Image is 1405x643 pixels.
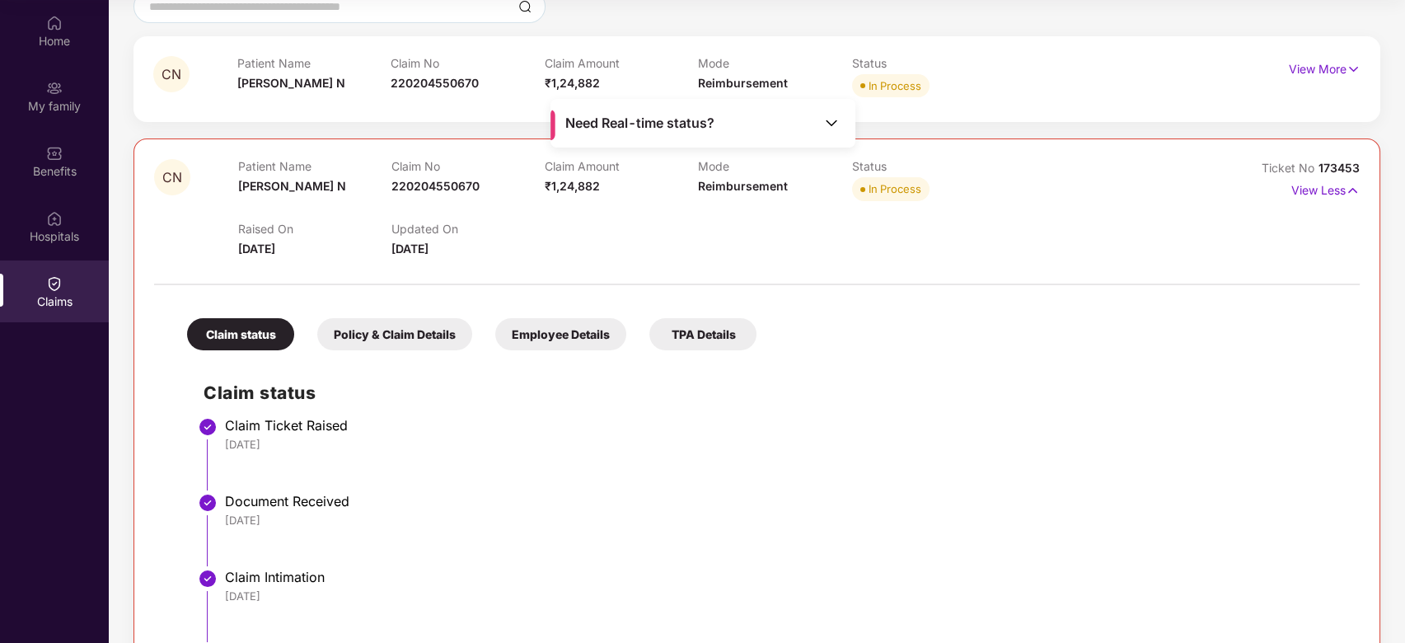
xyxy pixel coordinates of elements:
div: [DATE] [225,589,1343,603]
span: ₹1,24,882 [545,179,600,193]
p: Mode [698,159,851,173]
p: Raised On [238,222,391,236]
p: Claim Amount [545,56,699,70]
p: Patient Name [238,159,391,173]
div: [DATE] [225,513,1343,528]
p: Updated On [391,222,545,236]
div: Claim Ticket Raised [225,417,1343,434]
div: Employee Details [495,318,626,350]
span: 220204550670 [391,179,480,193]
p: Claim No [391,159,545,173]
img: svg+xml;base64,PHN2ZyBpZD0iU3RlcC1Eb25lLTMyeDMyIiB4bWxucz0iaHR0cDovL3d3dy53My5vcmcvMjAwMC9zdmciIH... [198,493,218,513]
span: [PERSON_NAME] N [237,76,345,90]
span: [PERSON_NAME] N [238,179,346,193]
div: In Process [869,77,921,94]
img: svg+xml;base64,PHN2ZyB4bWxucz0iaHR0cDovL3d3dy53My5vcmcvMjAwMC9zdmciIHdpZHRoPSIxNyIgaGVpZ2h0PSIxNy... [1346,60,1361,78]
img: svg+xml;base64,PHN2ZyBpZD0iU3RlcC1Eb25lLTMyeDMyIiB4bWxucz0iaHR0cDovL3d3dy53My5vcmcvMjAwMC9zdmciIH... [198,569,218,589]
span: ₹1,24,882 [545,76,600,90]
p: Mode [698,56,852,70]
img: svg+xml;base64,PHN2ZyBpZD0iU3RlcC1Eb25lLTMyeDMyIiB4bWxucz0iaHR0cDovL3d3dy53My5vcmcvMjAwMC9zdmciIH... [198,417,218,437]
img: svg+xml;base64,PHN2ZyB4bWxucz0iaHR0cDovL3d3dy53My5vcmcvMjAwMC9zdmciIHdpZHRoPSIxNyIgaGVpZ2h0PSIxNy... [1346,181,1360,199]
p: View Less [1291,177,1360,199]
span: Reimbursement [698,179,788,193]
p: Status [852,159,1005,173]
img: Toggle Icon [823,115,840,131]
p: Patient Name [237,56,391,70]
span: CN [162,68,181,82]
p: Claim No [391,56,545,70]
h2: Claim status [204,379,1343,406]
span: Reimbursement [698,76,788,90]
p: View More [1289,56,1361,78]
img: svg+xml;base64,PHN2ZyBpZD0iSG9zcGl0YWxzIiB4bWxucz0iaHR0cDovL3d3dy53My5vcmcvMjAwMC9zdmciIHdpZHRoPS... [46,210,63,227]
span: Need Real-time status? [565,115,714,132]
img: svg+xml;base64,PHN2ZyBpZD0iQ2xhaW0iIHhtbG5zPSJodHRwOi8vd3d3LnczLm9yZy8yMDAwL3N2ZyIgd2lkdGg9IjIwIi... [46,275,63,292]
span: 173453 [1318,161,1360,175]
span: 220204550670 [391,76,479,90]
div: In Process [869,181,921,197]
div: Claim status [187,318,294,350]
div: Policy & Claim Details [317,318,472,350]
span: Ticket No [1262,161,1318,175]
img: svg+xml;base64,PHN2ZyB3aWR0aD0iMjAiIGhlaWdodD0iMjAiIHZpZXdCb3g9IjAgMCAyMCAyMCIgZmlsbD0ibm9uZSIgeG... [46,80,63,96]
img: svg+xml;base64,PHN2ZyBpZD0iQmVuZWZpdHMiIHhtbG5zPSJodHRwOi8vd3d3LnczLm9yZy8yMDAwL3N2ZyIgd2lkdGg9Ij... [46,145,63,162]
div: [DATE] [225,437,1343,452]
img: svg+xml;base64,PHN2ZyBpZD0iSG9tZSIgeG1sbnM9Imh0dHA6Ly93d3cudzMub3JnLzIwMDAvc3ZnIiB3aWR0aD0iMjAiIG... [46,15,63,31]
span: CN [162,171,182,185]
p: Claim Amount [545,159,698,173]
div: TPA Details [649,318,756,350]
p: Status [852,56,1006,70]
div: Document Received [225,493,1343,509]
span: [DATE] [391,242,429,256]
span: [DATE] [238,242,275,256]
div: Claim Intimation [225,569,1343,585]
